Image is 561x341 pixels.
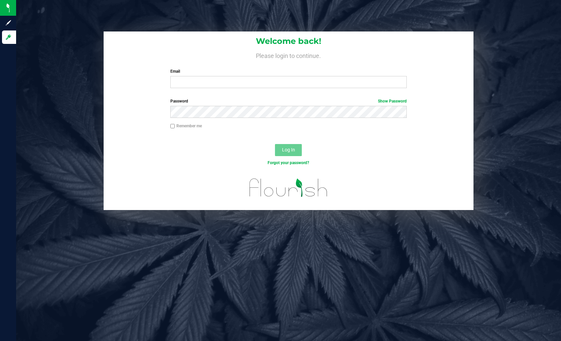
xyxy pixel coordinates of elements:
[268,160,309,165] a: Forgot your password?
[275,144,302,156] button: Log In
[170,68,407,74] label: Email
[170,99,188,104] span: Password
[5,19,12,26] inline-svg: Sign up
[104,37,473,46] h1: Welcome back!
[170,124,175,129] input: Remember me
[170,123,202,129] label: Remember me
[104,51,473,59] h4: Please login to continue.
[378,99,407,104] a: Show Password
[5,34,12,41] inline-svg: Log in
[242,173,335,203] img: flourish_logo.svg
[282,147,295,152] span: Log In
